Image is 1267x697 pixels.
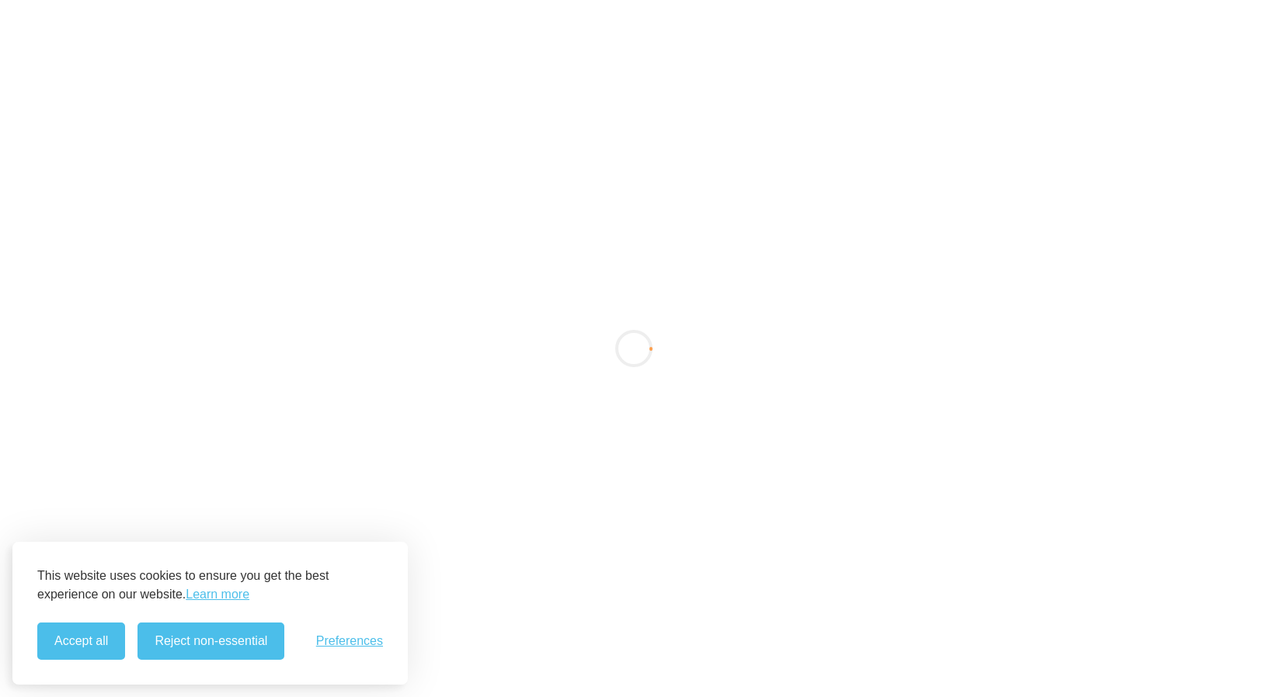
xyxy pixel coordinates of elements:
span: Preferences [316,634,383,648]
button: Accept all cookies [37,622,125,660]
a: Learn more [186,585,249,604]
p: This website uses cookies to ensure you get the best experience on our website. [37,567,383,604]
button: Reject non-essential [137,622,284,660]
button: Toggle preferences [316,634,383,648]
